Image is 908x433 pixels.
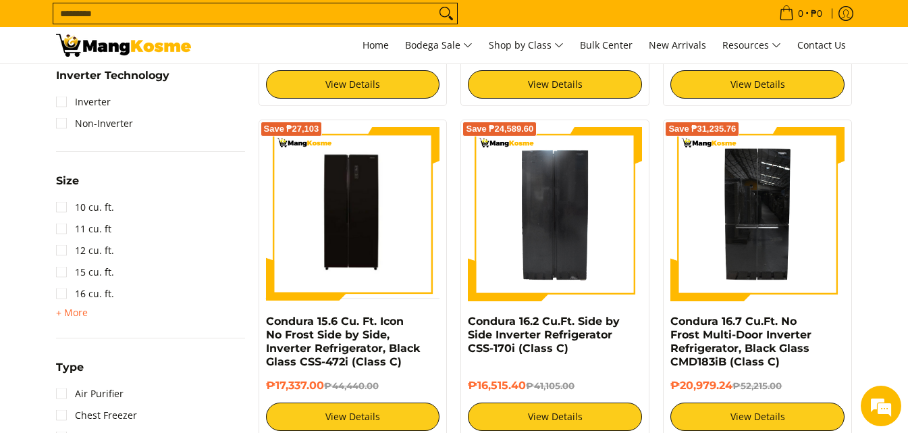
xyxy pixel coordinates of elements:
button: Search [435,3,457,24]
a: View Details [670,70,845,99]
span: 0 [796,9,805,18]
span: We're online! [78,130,186,267]
span: Home [363,39,389,51]
a: Home [356,27,396,63]
img: Class C Home &amp; Business Appliances: Up to 70% Off l Mang Kosme | Page 2 [56,34,191,57]
span: Size [56,176,79,186]
a: 15 cu. ft. [56,261,114,283]
del: ₱41,105.00 [526,380,575,391]
a: View Details [670,403,845,431]
div: Minimize live chat window [221,7,254,39]
a: Condura 16.7 Cu.Ft. No Frost Multi-Door Inverter Refrigerator, Black Glass CMD183iB (Class C) [670,315,811,368]
img: Condura 16.7 Cu.Ft. No Frost Multi-Door Inverter Refrigerator, Black Glass CMD183iB (Class C) [670,127,845,301]
h6: ₱16,515.40 [468,379,642,392]
span: + More [56,307,88,318]
a: Bulk Center [573,27,639,63]
span: Shop by Class [489,37,564,54]
span: Type [56,362,84,373]
span: Bodega Sale [405,37,473,54]
a: Shop by Class [482,27,570,63]
del: ₱44,440.00 [324,380,379,391]
a: Inverter [56,91,111,113]
span: • [775,6,826,21]
a: View Details [266,70,440,99]
a: Chest Freezer [56,405,137,426]
summary: Open [56,362,84,383]
span: Contact Us [797,39,846,51]
img: Condura 16.2 Cu.Ft. Side by Side Inverter Refrigerator CSS-170i (Class C) [468,127,642,301]
a: 10 cu. ft. [56,197,114,218]
a: Condura 15.6 Cu. Ft. Icon No Frost Side by Side, Inverter Refrigerator, Black Glass CSS-472i (Cla... [266,315,420,368]
del: ₱52,215.00 [732,380,782,391]
a: View Details [468,403,642,431]
a: Non-Inverter [56,113,133,134]
a: Contact Us [791,27,853,63]
summary: Open [56,176,79,197]
span: Save ₱31,235.76 [668,125,736,133]
summary: Open [56,70,169,91]
a: Resources [716,27,788,63]
a: 16 cu. ft. [56,283,114,305]
a: View Details [266,403,440,431]
span: New Arrivals [649,39,706,51]
nav: Main Menu [205,27,853,63]
span: Resources [722,37,781,54]
a: Bodega Sale [398,27,479,63]
span: Bulk Center [580,39,633,51]
span: Save ₱27,103 [264,125,319,133]
h6: ₱17,337.00 [266,379,440,392]
span: ₱0 [809,9,824,18]
div: Chat with us now [70,76,227,93]
a: 12 cu. ft. [56,240,114,261]
summary: Open [56,305,88,321]
a: 11 cu. ft [56,218,111,240]
span: Inverter Technology [56,70,169,81]
img: Condura 15.6 Cu. Ft. Icon No Frost Side by Side, Inverter Refrigerator, Black Glass CSS-472i (Cla... [266,129,440,299]
a: View Details [468,70,642,99]
textarea: Type your message and hit 'Enter' [7,289,257,336]
h6: ₱20,979.24 [670,379,845,392]
a: Air Purifier [56,383,124,405]
span: Save ₱24,589.60 [466,125,533,133]
a: Condura 16.2 Cu.Ft. Side by Side Inverter Refrigerator CSS-170i (Class C) [468,315,620,355]
a: New Arrivals [642,27,713,63]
